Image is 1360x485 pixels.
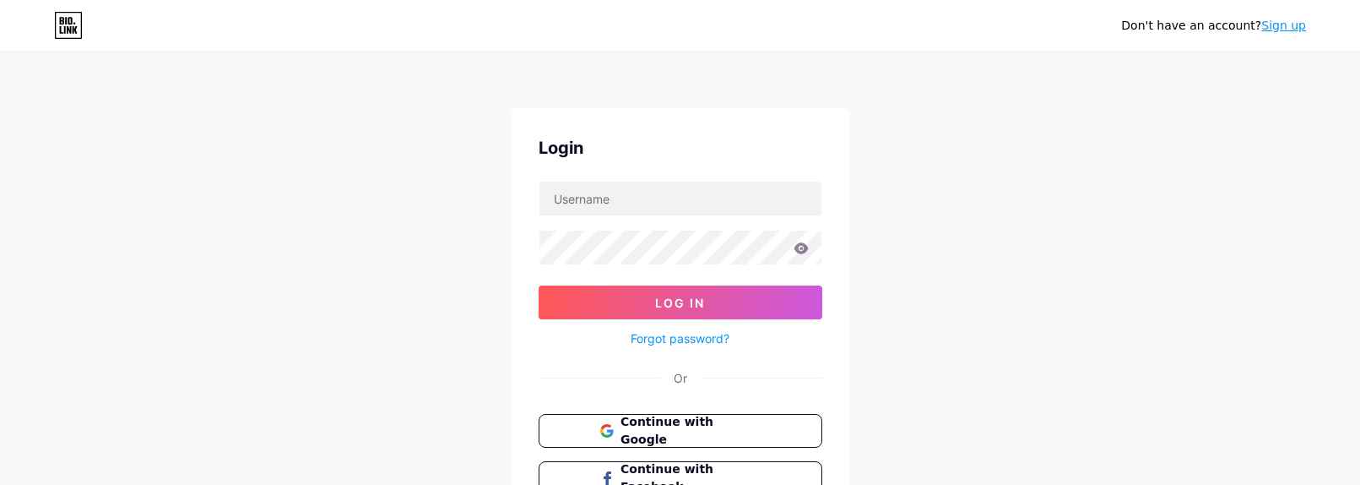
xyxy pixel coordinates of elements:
[655,296,705,310] span: Log In
[674,369,687,387] div: Or
[1261,19,1306,32] a: Sign up
[620,413,760,449] span: Continue with Google
[539,414,822,448] button: Continue with Google
[1121,17,1306,35] div: Don't have an account?
[539,182,821,215] input: Username
[539,135,822,161] div: Login
[631,330,729,347] a: Forgot password?
[539,286,822,319] button: Log In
